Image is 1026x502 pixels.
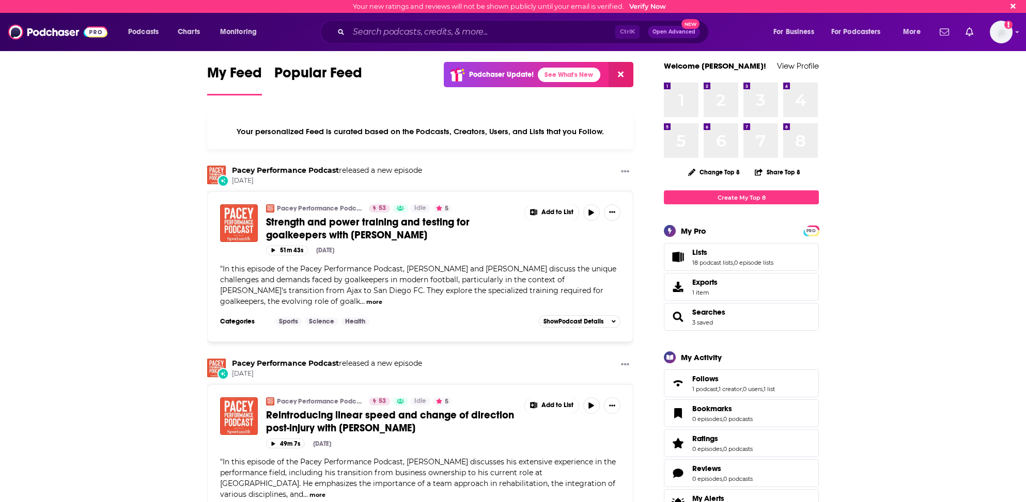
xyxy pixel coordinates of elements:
div: My Pro [681,226,706,236]
button: open menu [766,24,827,40]
span: 53 [379,396,386,407]
div: New Episode [217,368,229,379]
a: 0 episodes [692,415,722,423]
a: Idle [410,397,430,406]
div: [DATE] [313,440,331,447]
a: 0 podcasts [723,415,753,423]
a: 53 [369,204,390,213]
a: PRO [805,226,817,234]
span: Ratings [664,429,819,457]
a: 1 list [764,385,775,393]
h3: released a new episode [232,359,422,368]
span: " [220,264,616,306]
a: Bookmarks [692,404,753,413]
button: Show More Button [617,359,633,371]
span: Add to List [541,401,573,409]
a: 18 podcast lists [692,259,733,266]
div: Search podcasts, credits, & more... [330,20,719,44]
a: Ratings [692,434,753,443]
svg: Email not verified [1004,21,1013,29]
a: Searches [692,307,725,317]
img: Pacey Performance Podcast [207,359,226,377]
span: Bookmarks [692,404,732,413]
a: 53 [369,397,390,406]
span: Reviews [664,459,819,487]
span: My Feed [207,64,262,88]
button: Show More Button [617,166,633,179]
span: , [722,475,723,482]
button: Show profile menu [990,21,1013,43]
a: Health [341,317,369,326]
a: Follows [692,374,775,383]
button: 5 [433,204,452,213]
span: , [733,259,734,266]
a: 0 episodes [692,475,722,482]
span: Searches [664,303,819,331]
a: Popular Feed [274,64,362,95]
span: In this episode of the Pacey Performance Podcast, [PERSON_NAME] and [PERSON_NAME] discuss the uni... [220,264,616,306]
span: , [763,385,764,393]
span: Add to List [541,208,573,216]
a: Podchaser - Follow, Share and Rate Podcasts [8,22,107,42]
img: Reintroducing linear speed and change of direction post-injury with Loren Landow [220,397,258,435]
span: Logged in as BretAita [990,21,1013,43]
a: Lists [667,250,688,264]
button: open menu [121,24,172,40]
button: 51m 43s [266,246,308,255]
a: See What's New [538,68,600,82]
span: Lists [664,243,819,271]
div: [DATE] [316,247,334,254]
span: More [903,25,921,39]
div: Your personalized Feed is curated based on the Podcasts, Creators, Users, and Lists that you Follow. [207,114,633,149]
span: Idle [414,396,426,407]
a: 1 creator [719,385,742,393]
a: Follows [667,376,688,391]
a: Pacey Performance Podcast [232,359,339,368]
h3: Categories [220,317,267,326]
button: Show More Button [525,204,579,221]
a: Searches [667,310,688,324]
h3: released a new episode [232,166,422,175]
a: Create My Top 8 [664,190,819,204]
span: In this episode of the Pacey Performance Podcast, [PERSON_NAME] discusses his extensive experienc... [220,457,616,499]
a: Show notifications dropdown [936,23,953,41]
a: Lists [692,248,773,257]
span: Podcasts [128,25,159,39]
a: Strength and power training and testing for goalkeepers with [PERSON_NAME] [266,216,517,241]
button: Share Top 8 [754,162,801,182]
button: 5 [433,397,452,406]
button: open menu [825,24,896,40]
span: Open Advanced [652,29,695,35]
a: Reintroducing linear speed and change of direction post-injury with [PERSON_NAME] [266,409,517,434]
span: ... [303,490,308,499]
span: Idle [414,203,426,214]
div: My Activity [681,352,722,362]
button: ShowPodcast Details [539,315,620,328]
a: Pacey Performance Podcast [277,397,362,406]
span: 53 [379,203,386,214]
span: Reviews [692,464,721,473]
a: 0 users [743,385,763,393]
span: For Business [773,25,814,39]
a: Sports [275,317,302,326]
span: ... [360,297,365,306]
button: Open AdvancedNew [648,26,700,38]
p: Podchaser Update! [469,70,534,79]
button: open menu [896,24,934,40]
input: Search podcasts, credits, & more... [349,24,615,40]
a: Reviews [692,464,753,473]
span: Charts [178,25,200,39]
span: 1 item [692,289,718,296]
img: Pacey Performance Podcast [207,166,226,184]
a: Pacey Performance Podcast [266,397,274,406]
a: Exports [664,273,819,301]
span: [DATE] [232,369,422,378]
button: Change Top 8 [682,166,746,179]
a: View Profile [777,61,819,71]
a: 1 podcast [692,385,718,393]
button: Show More Button [604,204,620,221]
